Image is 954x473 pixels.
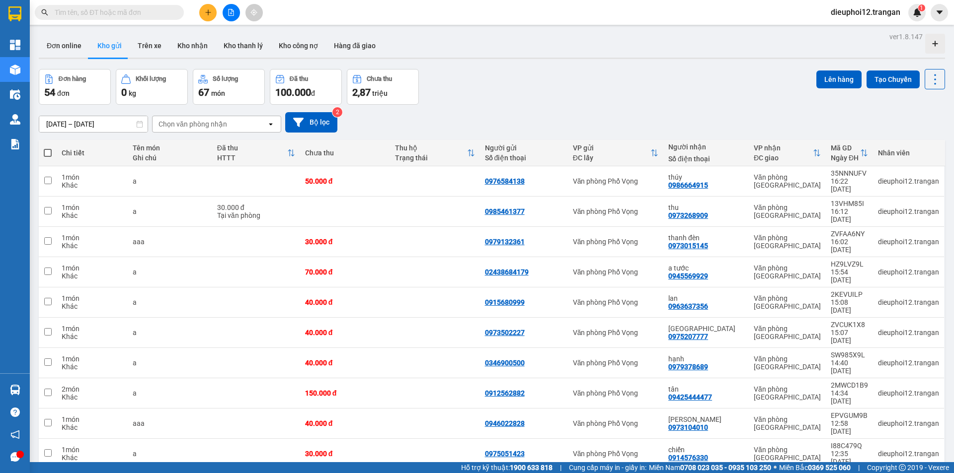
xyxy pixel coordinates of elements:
div: ZVFAA6NY [831,230,868,238]
div: Văn phòng [GEOGRAPHIC_DATA] [754,355,821,371]
button: Trên xe [130,34,169,58]
div: 16:22 [DATE] [831,177,868,193]
div: Văn phòng Phố Vọng [573,419,658,427]
div: 0986664915 [668,181,708,189]
div: Khác [62,272,123,280]
button: Đơn hàng54đơn [39,69,111,105]
div: 70.000 đ [305,268,385,276]
div: 12:58 [DATE] [831,419,868,435]
div: 15:07 [DATE] [831,329,868,344]
div: 1 món [62,203,123,211]
img: warehouse-icon [10,89,20,100]
span: Miền Bắc [779,462,851,473]
div: 2KEVUILP [831,290,868,298]
th: Toggle SortBy [826,140,873,166]
div: 0945569929 [668,272,708,280]
div: 16:12 [DATE] [831,207,868,223]
div: a [133,207,207,215]
strong: 0708 023 035 - 0935 103 250 [680,464,771,472]
span: 2,87 [352,86,371,98]
div: 30.000 đ [217,203,295,211]
button: aim [245,4,263,21]
div: Số điện thoại [668,155,744,163]
button: Kho thanh lý [216,34,271,58]
div: Văn phòng [GEOGRAPHIC_DATA] [754,203,821,219]
div: 14:34 [DATE] [831,389,868,405]
button: Đã thu100.000đ [270,69,342,105]
span: notification [10,430,20,439]
div: Khác [62,363,123,371]
div: SW985X9L [831,351,868,359]
span: 100.000 [275,86,311,98]
div: HZ9LVZ9L [831,260,868,268]
div: 1 món [62,415,123,423]
div: 30.000 đ [305,450,385,458]
div: Văn phòng [GEOGRAPHIC_DATA] [754,385,821,401]
div: ĐC giao [754,154,813,162]
input: Tìm tên, số ĐT hoặc mã đơn [55,7,172,18]
div: 0946022828 [485,419,525,427]
div: 40.000 đ [305,329,385,337]
button: plus [199,4,217,21]
span: plus [205,9,212,16]
div: Văn phòng [GEOGRAPHIC_DATA] [754,173,821,189]
sup: 1 [918,4,925,11]
div: 0975207777 [668,333,708,340]
div: Trạng thái [395,154,467,162]
div: 0979378689 [668,363,708,371]
div: 0973015145 [668,242,708,250]
span: message [10,452,20,462]
div: Người nhận [668,143,744,151]
div: 0912562882 [485,389,525,397]
div: 0975051423 [485,450,525,458]
div: a tước [668,264,744,272]
div: Mã GD [831,144,860,152]
div: ĐC lấy [573,154,650,162]
span: copyright [899,464,906,471]
div: dieuphoi12.trangan [878,177,939,185]
button: Kho gửi [89,34,130,58]
div: 40.000 đ [305,359,385,367]
div: Văn phòng [GEOGRAPHIC_DATA] [754,264,821,280]
div: 1 món [62,173,123,181]
div: Khác [62,302,123,310]
span: Miền Nam [649,462,771,473]
div: dieuphoi12.trangan [878,268,939,276]
button: Tạo Chuyến [867,70,920,88]
div: a [133,450,207,458]
div: dieuphoi12.trangan [878,450,939,458]
div: 40.000 đ [305,419,385,427]
span: 0 [121,86,127,98]
div: dieuphoi12.trangan [878,238,939,246]
div: 0976584138 [485,177,525,185]
div: dieuphoi12.trangan [878,389,939,397]
div: Văn phòng Phố Vọng [573,389,658,397]
div: I88C479Q [831,442,868,450]
span: 54 [44,86,55,98]
button: Khối lượng0kg [116,69,188,105]
div: lan [668,294,744,302]
div: Tạo kho hàng mới [925,34,945,54]
span: triệu [372,89,388,97]
div: Thu hộ [395,144,467,152]
svg: open [267,120,275,128]
div: Đã thu [290,75,308,82]
div: Văn phòng [GEOGRAPHIC_DATA] [754,446,821,462]
div: Văn phòng [GEOGRAPHIC_DATA] [754,415,821,431]
div: dieuphoi12.trangan [878,207,939,215]
div: 02438684179 [485,268,529,276]
div: Khác [62,393,123,401]
button: caret-down [931,4,948,21]
div: Khác [62,423,123,431]
div: ZVCUK1X8 [831,321,868,329]
div: 50.000 đ [305,177,385,185]
div: 1 món [62,355,123,363]
div: 1 món [62,446,123,454]
span: 67 [198,86,209,98]
div: a [133,268,207,276]
span: ⚪️ [774,466,777,470]
span: dieuphoi12.trangan [823,6,908,18]
span: | [560,462,561,473]
div: 0914576330 [668,454,708,462]
div: Ngày ĐH [831,154,860,162]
